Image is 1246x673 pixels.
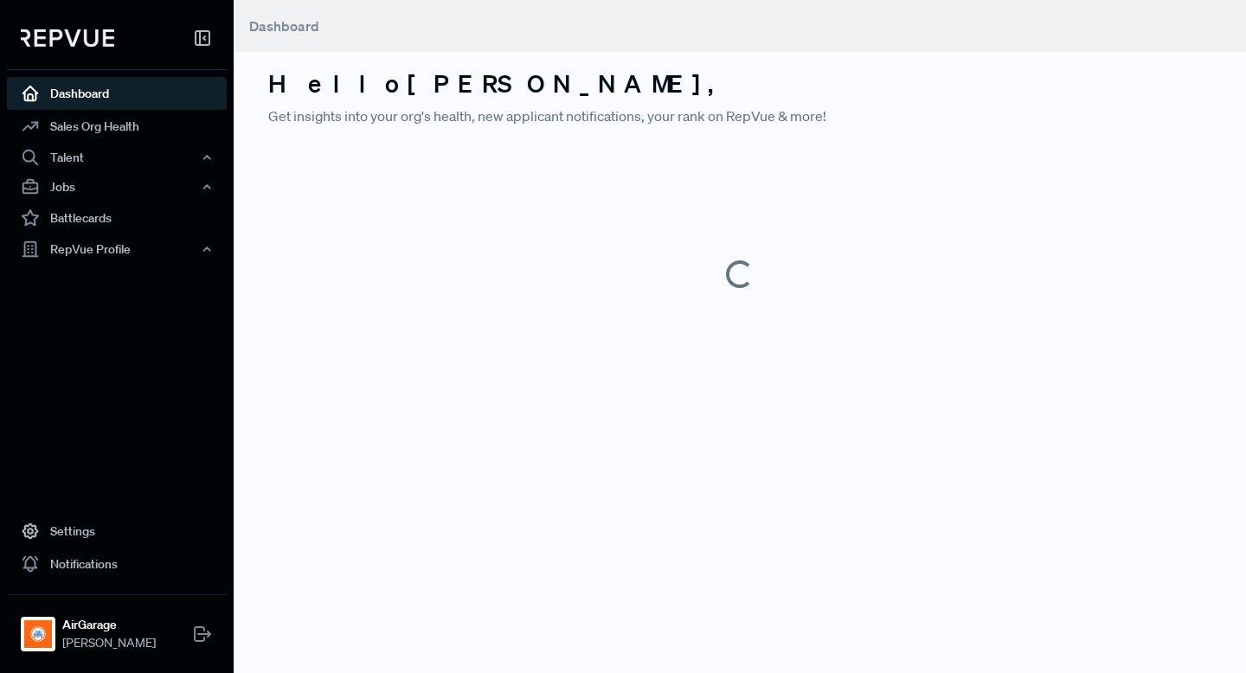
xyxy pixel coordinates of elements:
button: Jobs [7,172,227,202]
h3: Hello [PERSON_NAME] , [268,69,1211,99]
a: Sales Org Health [7,110,227,143]
button: Talent [7,143,227,172]
img: RepVue [21,29,114,47]
a: Battlecards [7,202,227,234]
a: Dashboard [7,77,227,110]
span: [PERSON_NAME] [62,634,156,652]
span: Dashboard [249,17,319,35]
strong: AirGarage [62,616,156,634]
img: AirGarage [24,620,52,648]
button: RepVue Profile [7,234,227,264]
a: Notifications [7,548,227,580]
p: Get insights into your org's health, new applicant notifications, your rank on RepVue & more! [268,106,1211,126]
a: AirGarageAirGarage[PERSON_NAME] [7,594,227,659]
a: Settings [7,515,227,548]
